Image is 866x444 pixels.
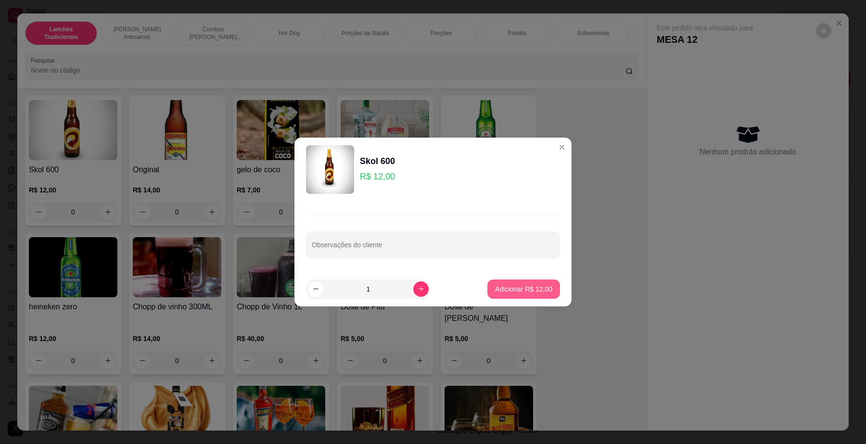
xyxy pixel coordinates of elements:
button: decrease-product-quantity [308,281,323,297]
button: Adicionar R$ 12,00 [487,279,560,299]
p: R$ 12,00 [360,170,395,183]
button: increase-product-quantity [413,281,429,297]
input: Observações do cliente [312,244,554,254]
div: Skol 600 [360,154,395,168]
p: Adicionar R$ 12,00 [495,284,552,294]
img: product-image [306,145,354,193]
button: Close [554,140,570,155]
